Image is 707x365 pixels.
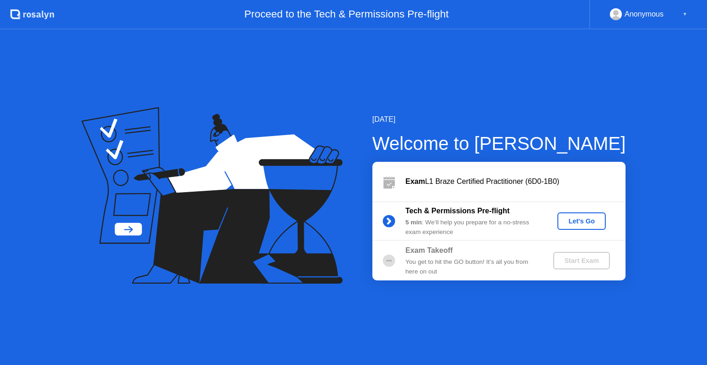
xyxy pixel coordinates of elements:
div: You get to hit the GO button! It’s all you from here on out [406,257,538,276]
div: Start Exam [557,257,606,264]
b: Exam Takeoff [406,246,453,254]
div: Let's Go [561,217,602,225]
button: Let's Go [557,212,606,230]
div: Welcome to [PERSON_NAME] [372,130,626,157]
b: Exam [406,177,425,185]
b: 5 min [406,219,422,226]
div: ▼ [683,8,687,20]
div: Anonymous [625,8,664,20]
div: [DATE] [372,114,626,125]
div: : We’ll help you prepare for a no-stress exam experience [406,218,538,237]
div: L1 Braze Certified Practitioner (6D0-1B0) [406,176,626,187]
button: Start Exam [553,252,610,269]
b: Tech & Permissions Pre-flight [406,207,510,215]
